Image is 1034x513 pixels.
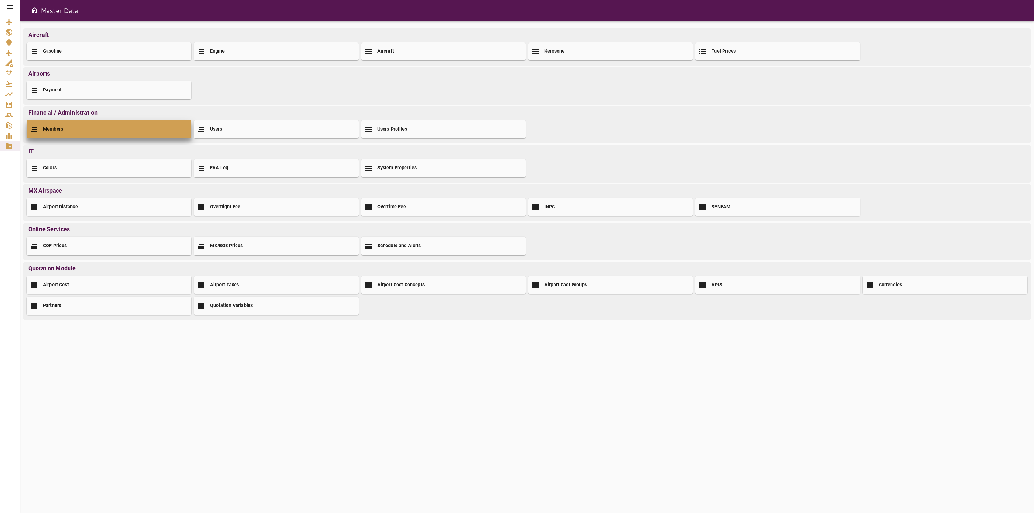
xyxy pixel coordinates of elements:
[43,87,62,94] h2: Payment
[544,204,555,211] h2: INPC
[43,165,57,172] h2: Colors
[210,204,240,211] h2: Overflight Fee
[377,282,425,288] h2: Airport Cost Concepts
[43,204,78,211] h2: Airport Distance
[43,48,62,55] h2: Gasoline
[210,302,253,309] h2: Quotation Variables
[879,282,902,288] h2: Currencies
[25,225,1029,234] p: Online Services
[377,204,406,211] h2: Overtime Fee
[43,282,69,288] h2: Airport Cost
[210,165,228,172] h2: FAA Log
[712,48,736,55] h2: Fuel Prices
[25,186,1029,195] p: MX Airspace
[210,126,222,133] h2: Users
[544,282,587,288] h2: Airport Cost Groups
[377,126,407,133] h2: Users Profiles
[210,48,225,55] h2: Engine
[43,302,61,309] h2: Partners
[25,108,1029,117] p: Financial / Administration
[210,282,239,288] h2: Airport Taxes
[41,5,78,16] h6: Master Data
[712,204,731,211] h2: SENEAM
[25,147,1029,156] p: IT
[544,48,564,55] h2: Kerosene
[25,30,1029,39] p: Aircraft
[377,243,421,249] h2: Schedule and Alerts
[712,282,722,288] h2: APIS
[25,69,1029,78] p: Airports
[377,165,417,172] h2: System Properties
[377,48,394,55] h2: Aircraft
[43,243,67,249] h2: COF Prices
[210,243,243,249] h2: MX/BOE Prices
[28,4,41,17] button: Open drawer
[25,264,1029,273] p: Quotation Module
[43,126,63,133] h2: Members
